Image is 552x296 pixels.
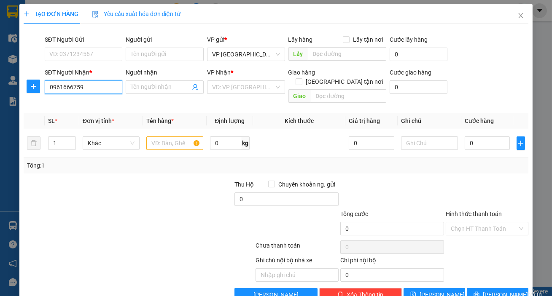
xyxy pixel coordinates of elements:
[509,4,533,28] button: Close
[288,89,311,103] span: Giao
[302,77,386,86] span: [GEOGRAPHIC_DATA] tận nơi
[288,47,308,61] span: Lấy
[390,48,447,61] input: Cước lấy hàng
[517,140,525,147] span: plus
[27,83,40,90] span: plus
[285,117,314,124] span: Kích thước
[349,136,394,150] input: 0
[390,80,447,94] input: Cước giao hàng
[27,136,40,150] button: delete
[350,35,386,44] span: Lấy tận nơi
[92,11,181,17] span: Yêu cầu xuất hóa đơn điện tử
[48,117,55,124] span: SL
[390,69,431,76] label: Cước giao hàng
[27,80,40,93] button: plus
[83,117,114,124] span: Đơn vị tính
[446,211,502,217] label: Hình thức thanh toán
[126,35,204,44] div: Người gửi
[288,69,315,76] span: Giao hàng
[88,137,135,149] span: Khác
[92,11,99,18] img: icon
[398,113,461,129] th: Ghi chú
[465,117,494,124] span: Cước hàng
[212,48,280,61] span: VP Yên Sở
[256,256,338,268] div: Ghi chú nội bộ nhà xe
[215,117,245,124] span: Định lượng
[24,11,78,17] span: TẠO ĐƠN HÀNG
[275,180,339,189] span: Chuyển khoản ng. gửi
[401,136,458,150] input: Ghi Chú
[255,241,339,256] div: Chưa thanh toán
[146,136,203,150] input: VD: Bàn, Ghế
[311,89,387,103] input: Dọc đường
[207,35,285,44] div: VP gửi
[517,136,525,150] button: plus
[340,211,368,217] span: Tổng cước
[390,36,428,43] label: Cước lấy hàng
[24,11,30,17] span: plus
[27,161,214,170] div: Tổng: 1
[288,36,313,43] span: Lấy hàng
[207,69,231,76] span: VP Nhận
[256,268,338,282] input: Nhập ghi chú
[146,117,174,124] span: Tên hàng
[308,47,387,61] input: Dọc đường
[45,68,123,77] div: SĐT Người Nhận
[45,35,123,44] div: SĐT Người Gửi
[126,68,204,77] div: Người nhận
[349,117,380,124] span: Giá trị hàng
[517,12,524,19] span: close
[234,181,254,188] span: Thu Hộ
[241,136,250,150] span: kg
[340,256,444,268] div: Chi phí nội bộ
[192,84,199,91] span: user-add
